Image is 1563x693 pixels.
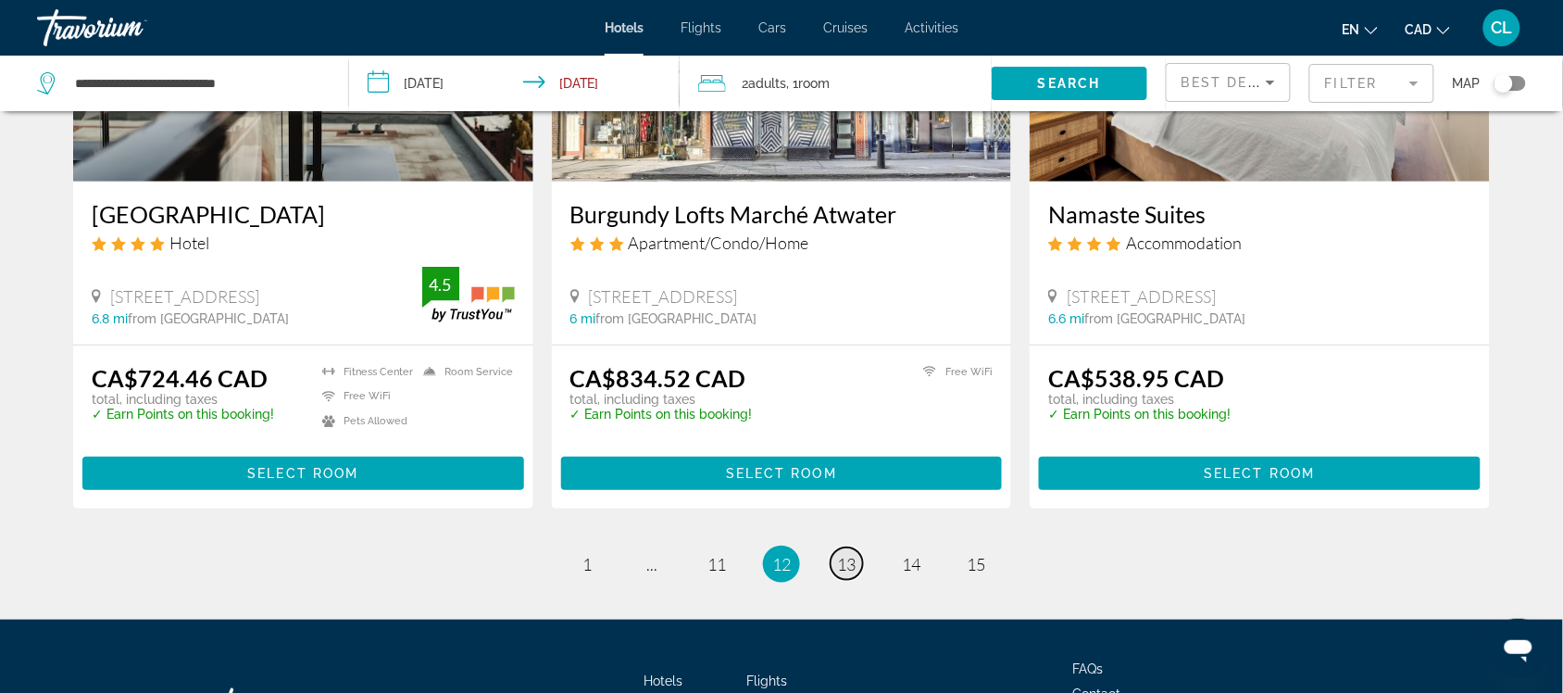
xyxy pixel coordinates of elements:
a: [GEOGRAPHIC_DATA] [92,200,515,228]
span: 11 [707,554,726,574]
a: Select Room [1039,460,1481,481]
span: Select Room [726,466,837,481]
p: ✓ Earn Points on this booking! [1048,407,1231,422]
p: total, including taxes [570,392,753,407]
div: 4 star Accommodation [1048,233,1471,253]
a: Select Room [561,460,1003,481]
li: Free WiFi [914,364,993,380]
span: 1 [582,554,592,574]
ins: CA$724.46 CAD [92,364,268,392]
span: Hotel [169,233,209,253]
span: from [GEOGRAPHIC_DATA] [1084,311,1245,326]
nav: Pagination [73,546,1490,583]
a: Select Room [82,460,524,481]
span: CAD [1406,22,1432,37]
a: Activities [905,20,958,35]
span: CL [1492,19,1513,37]
span: en [1343,22,1360,37]
span: 2 [743,70,787,96]
div: 4.5 [422,273,459,296]
button: Filter [1309,63,1434,104]
li: Free WiFi [313,389,414,405]
ins: CA$538.95 CAD [1048,364,1224,392]
span: [STREET_ADDRESS] [589,286,738,307]
button: Select Room [1039,457,1481,490]
a: Travorium [37,4,222,52]
span: from [GEOGRAPHIC_DATA] [596,311,757,326]
span: 6 mi [570,311,596,326]
span: Room [799,76,831,91]
button: Travelers: 2 adults, 0 children [680,56,992,111]
a: Burgundy Lofts Marché Atwater [570,200,994,228]
p: ✓ Earn Points on this booking! [570,407,753,422]
a: Hotels [605,20,644,35]
button: Select Room [82,457,524,490]
span: 12 [772,554,791,574]
button: Change language [1343,16,1378,43]
span: [STREET_ADDRESS] [110,286,259,307]
a: Cars [758,20,786,35]
button: User Menu [1478,8,1526,47]
img: trustyou-badge.svg [422,267,515,321]
p: ✓ Earn Points on this booking! [92,407,274,422]
a: Flights [747,674,788,688]
button: Search [992,67,1147,100]
button: Select Room [561,457,1003,490]
span: ... [646,554,657,574]
span: Adults [749,76,787,91]
span: 6.8 mi [92,311,128,326]
span: Accommodation [1126,233,1242,253]
span: 6.6 mi [1048,311,1084,326]
a: FAQs [1073,661,1104,676]
span: , 1 [787,70,831,96]
span: from [GEOGRAPHIC_DATA] [128,311,289,326]
span: [STREET_ADDRESS] [1067,286,1216,307]
a: Cruises [823,20,868,35]
span: 13 [837,554,856,574]
span: Best Deals [1182,75,1278,90]
a: Flights [681,20,721,35]
span: 15 [967,554,985,574]
span: Select Room [1205,466,1316,481]
li: Fitness Center [313,364,414,380]
button: Change currency [1406,16,1450,43]
span: Search [1038,76,1101,91]
li: Room Service [414,364,515,380]
a: Namaste Suites [1048,200,1471,228]
div: 4 star Hotel [92,233,515,253]
mat-select: Sort by [1182,71,1275,94]
span: Apartment/Condo/Home [629,233,809,253]
div: 3 star Apartment [570,233,994,253]
a: Hotels [644,674,683,688]
button: Check-in date: Oct 16, 2025 Check-out date: Oct 18, 2025 [349,56,680,111]
button: Toggle map [1481,75,1526,92]
p: total, including taxes [1048,392,1231,407]
span: Map [1453,70,1481,96]
span: Select Room [247,466,358,481]
iframe: Bouton de lancement de la fenêtre de messagerie [1489,619,1548,678]
span: 14 [902,554,920,574]
ins: CA$834.52 CAD [570,364,746,392]
p: total, including taxes [92,392,274,407]
li: Pets Allowed [313,413,414,429]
